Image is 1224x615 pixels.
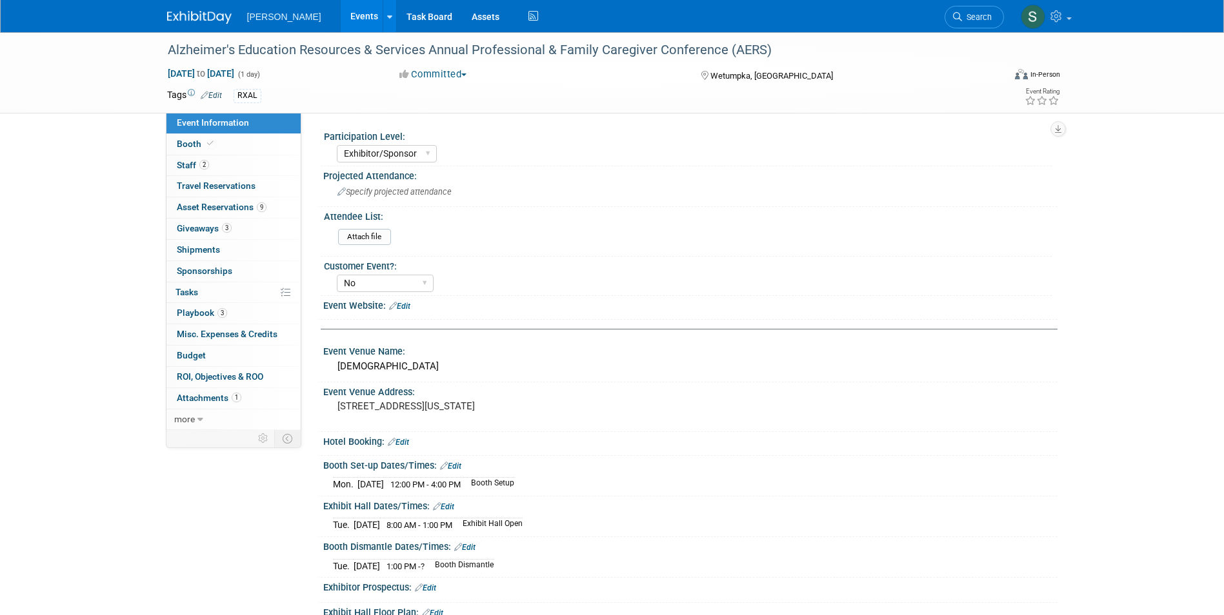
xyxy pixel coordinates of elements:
[324,127,1052,143] div: Participation Level:
[333,518,354,532] td: Tue.
[433,502,454,511] a: Edit
[354,559,380,572] td: [DATE]
[237,70,260,79] span: (1 day)
[463,478,514,491] td: Booth Setup
[440,462,461,471] a: Edit
[455,518,523,532] td: Exhibit Hall Open
[166,113,301,133] a: Event Information
[274,430,301,447] td: Toggle Event Tabs
[177,181,256,191] span: Travel Reservations
[207,140,214,147] i: Booth reservation complete
[427,559,494,572] td: Booth Dismantle
[1030,70,1060,79] div: In-Person
[177,350,206,360] span: Budget
[166,409,301,430] a: more
[323,537,1058,554] div: Booth Dismantle Dates/Times:
[710,71,833,81] span: Wetumpka, [GEOGRAPHIC_DATA]
[247,12,321,22] span: [PERSON_NAME]
[388,438,409,447] a: Edit
[357,478,384,491] td: [DATE]
[333,356,1048,376] div: [DEMOGRAPHIC_DATA]
[163,39,985,62] div: Alzheimer's Education Resources & Services Annual Professional & Family Caregiver Conference (AERS)
[166,282,301,303] a: Tasks
[421,561,425,571] span: ?
[337,187,452,197] span: Specify projected attendance
[323,432,1058,449] div: Hotel Booking:
[166,176,301,197] a: Travel Reservations
[176,287,198,297] span: Tasks
[201,91,222,100] a: Edit
[166,261,301,282] a: Sponsorships
[167,11,232,24] img: ExhibitDay
[234,89,261,102] div: RXAL
[323,166,1058,182] div: Projected Attendance:
[199,160,209,170] span: 2
[252,430,275,447] td: Personalize Event Tab Strip
[389,302,410,311] a: Edit
[324,257,1052,273] div: Customer Event?:
[177,117,249,128] span: Event Information
[1025,88,1059,95] div: Event Rating
[166,324,301,345] a: Misc. Expenses & Credits
[323,342,1058,358] div: Event Venue Name:
[166,240,301,260] a: Shipments
[386,561,425,571] span: 1:00 PM -
[177,307,227,318] span: Playbook
[166,134,301,155] a: Booth
[166,367,301,387] a: ROI, Objectives & ROO
[337,400,615,412] pre: [STREET_ADDRESS][US_STATE]
[333,478,357,491] td: Mon.
[177,371,263,382] span: ROI, Objectives & ROO
[395,68,472,81] button: Committed
[177,244,220,255] span: Shipments
[1015,69,1028,79] img: Format-Inperson.png
[177,139,216,149] span: Booth
[177,393,241,403] span: Attachments
[323,456,1058,473] div: Booth Set-up Dates/Times:
[323,382,1058,398] div: Event Venue Address:
[323,496,1058,513] div: Exhibit Hall Dates/Times:
[962,12,992,22] span: Search
[177,329,277,339] span: Misc. Expenses & Credits
[390,480,461,489] span: 12:00 PM - 4:00 PM
[166,155,301,176] a: Staff2
[415,583,436,592] a: Edit
[454,543,476,552] a: Edit
[324,207,1052,223] div: Attendee List:
[232,393,241,402] span: 1
[167,88,222,103] td: Tags
[945,6,1004,28] a: Search
[217,308,227,318] span: 3
[257,202,266,212] span: 9
[928,67,1061,86] div: Event Format
[386,520,452,530] span: 8:00 AM - 1:00 PM
[323,296,1058,313] div: Event Website:
[174,414,195,424] span: more
[177,266,232,276] span: Sponsorships
[195,68,207,79] span: to
[177,223,232,233] span: Giveaways
[354,518,380,532] td: [DATE]
[166,197,301,218] a: Asset Reservations9
[166,303,301,324] a: Playbook3
[323,578,1058,594] div: Exhibitor Prospectus:
[166,388,301,409] a: Attachments1
[1021,5,1045,29] img: Samia Goodwyn
[166,219,301,239] a: Giveaways3
[333,559,354,572] td: Tue.
[166,346,301,366] a: Budget
[167,68,235,79] span: [DATE] [DATE]
[222,223,232,233] span: 3
[177,202,266,212] span: Asset Reservations
[177,160,209,170] span: Staff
